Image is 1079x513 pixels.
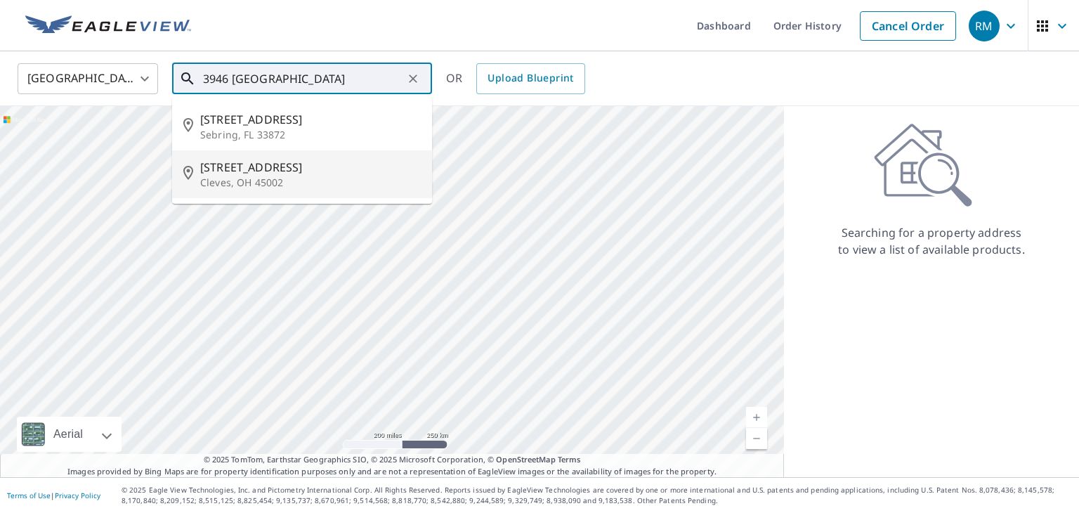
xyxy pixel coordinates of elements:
[17,417,122,452] div: Aerial
[558,454,581,465] a: Terms
[488,70,573,87] span: Upload Blueprint
[49,417,87,452] div: Aerial
[200,176,421,190] p: Cleves, OH 45002
[18,59,158,98] div: [GEOGRAPHIC_DATA]
[446,63,585,94] div: OR
[7,491,51,500] a: Terms of Use
[200,159,421,176] span: [STREET_ADDRESS]
[7,491,100,500] p: |
[860,11,956,41] a: Cancel Order
[200,128,421,142] p: Sebring, FL 33872
[496,454,555,465] a: OpenStreetMap
[204,454,581,466] span: © 2025 TomTom, Earthstar Geographics SIO, © 2025 Microsoft Corporation, ©
[837,224,1026,258] p: Searching for a property address to view a list of available products.
[200,111,421,128] span: [STREET_ADDRESS]
[122,485,1072,506] p: © 2025 Eagle View Technologies, Inc. and Pictometry International Corp. All Rights Reserved. Repo...
[969,11,1000,41] div: RM
[746,428,767,449] a: Current Level 5, Zoom Out
[203,59,403,98] input: Search by address or latitude-longitude
[55,491,100,500] a: Privacy Policy
[403,69,423,89] button: Clear
[746,407,767,428] a: Current Level 5, Zoom In
[476,63,584,94] a: Upload Blueprint
[25,15,191,37] img: EV Logo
